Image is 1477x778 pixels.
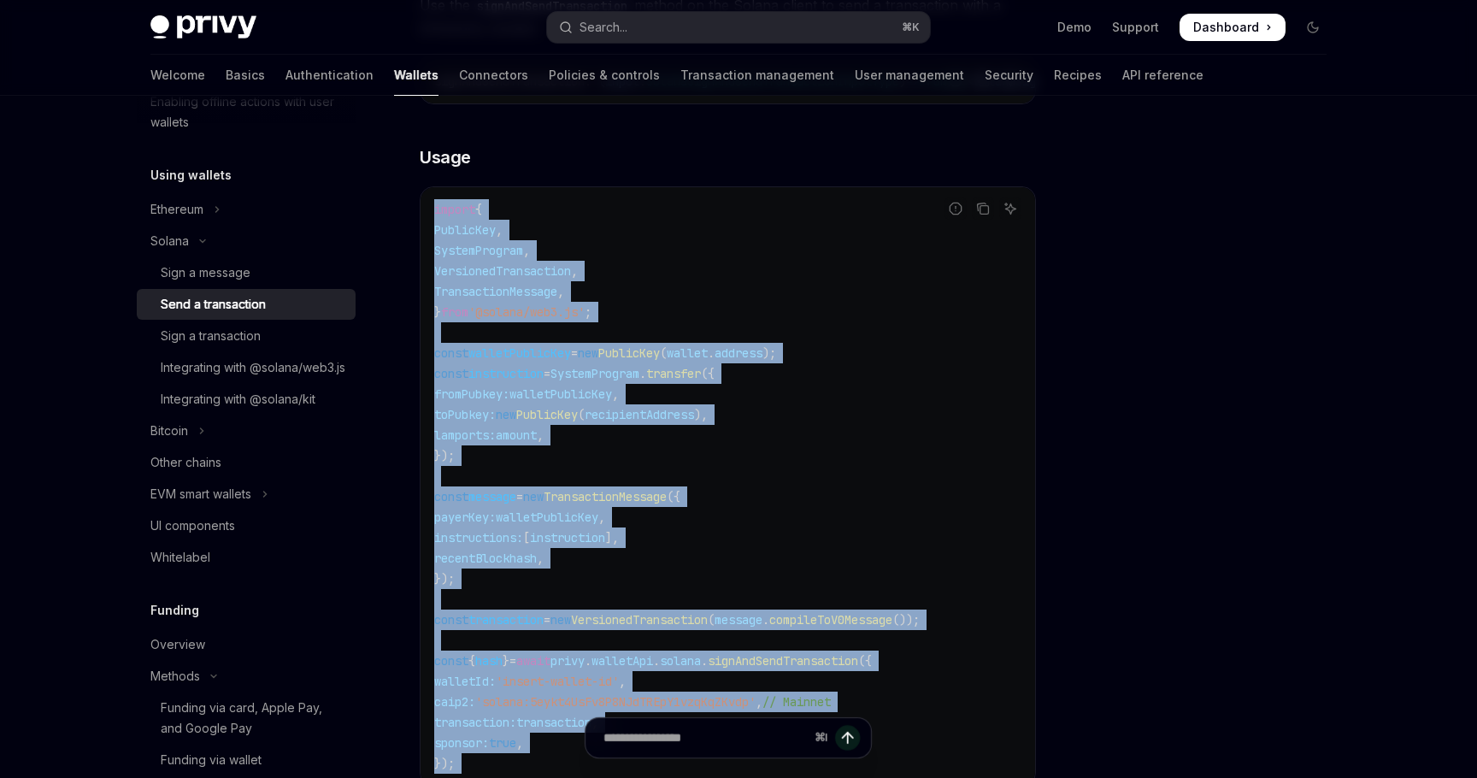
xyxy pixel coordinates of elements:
a: Sign a transaction [137,321,356,351]
button: Toggle dark mode [1299,14,1327,41]
span: . [701,653,708,669]
span: , [612,386,619,402]
span: PublicKey [516,407,578,422]
button: Toggle EVM smart wallets section [137,479,356,510]
span: SystemProgram [434,243,523,258]
a: Policies & controls [549,55,660,96]
span: ), [694,407,708,422]
span: fromPubkey: [434,386,509,402]
span: 'insert-wallet-id' [496,674,619,689]
span: . [585,653,591,669]
span: ⌘ K [902,21,920,34]
button: Toggle Methods section [137,661,356,692]
span: , [496,222,503,238]
span: , [571,263,578,279]
span: caip2: [434,694,475,710]
h5: Using wallets [150,165,232,186]
span: walletPublicKey [509,386,612,402]
a: Funding via wallet [137,745,356,775]
span: , [537,551,544,566]
span: ); [762,345,776,361]
span: address [715,345,762,361]
div: Sign a transaction [161,326,261,346]
button: Open search [547,12,930,43]
span: , [523,243,530,258]
span: = [544,366,550,381]
button: Report incorrect code [944,197,967,220]
span: ({ [858,653,872,669]
div: Integrating with @solana/web3.js [161,357,345,378]
span: Dashboard [1193,19,1259,36]
a: Connectors [459,55,528,96]
span: hash [475,653,503,669]
span: instruction [530,530,605,545]
span: TransactionMessage [434,284,557,299]
span: [ [523,530,530,545]
span: instructions: [434,530,523,545]
span: Usage [420,145,471,169]
span: ( [708,612,715,628]
a: Recipes [1054,55,1102,96]
span: = [509,653,516,669]
span: message [715,612,762,628]
span: amount [496,427,537,443]
a: Integrating with @solana/kit [137,384,356,415]
span: transfer [646,366,701,381]
span: instruction [468,366,544,381]
span: privy [550,653,585,669]
span: lamports: [434,427,496,443]
a: Other chains [137,447,356,478]
span: // Mainnet [762,694,831,710]
span: walletPublicKey [468,345,571,361]
div: UI components [150,516,235,536]
span: signAndSendTransaction [708,653,858,669]
span: solana [660,653,701,669]
a: UI components [137,510,356,541]
span: toPubkey: [434,407,496,422]
span: }); [434,571,455,586]
span: = [516,489,523,504]
div: Solana [150,231,189,251]
div: Overview [150,634,205,655]
button: Toggle Solana section [137,226,356,256]
div: Ethereum [150,199,203,220]
div: Funding via card, Apple Pay, and Google Pay [161,698,345,739]
span: new [523,489,544,504]
h5: Funding [150,600,199,621]
div: Whitelabel [150,547,210,568]
a: Wallets [394,55,438,96]
a: Whitelabel [137,542,356,573]
span: transaction [468,612,544,628]
button: Toggle Bitcoin section [137,416,356,446]
span: , [619,674,626,689]
div: Send a transaction [161,294,266,315]
span: const [434,653,468,669]
a: Demo [1057,19,1092,36]
span: recipientAddress [585,407,694,422]
span: ], [605,530,619,545]
span: message [468,489,516,504]
span: compileToV0Message [769,612,892,628]
a: Funding via card, Apple Pay, and Google Pay [137,693,356,744]
img: dark logo [150,15,256,39]
a: User management [855,55,964,96]
button: Send message [835,725,860,750]
span: VersionedTransaction [571,612,708,628]
span: ()); [892,612,920,628]
a: Dashboard [1180,14,1286,41]
div: Funding via wallet [161,750,262,770]
span: const [434,612,468,628]
a: Integrating with @solana/web3.js [137,352,356,383]
span: new [550,612,571,628]
span: TransactionMessage [544,489,667,504]
span: new [578,345,598,361]
span: wallet [667,345,708,361]
div: Integrating with @solana/kit [161,389,315,410]
a: API reference [1122,55,1203,96]
a: Support [1112,19,1159,36]
span: ({ [667,489,680,504]
span: , [537,427,544,443]
span: = [571,345,578,361]
span: payerKey: [434,510,496,525]
div: Methods [150,666,200,687]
